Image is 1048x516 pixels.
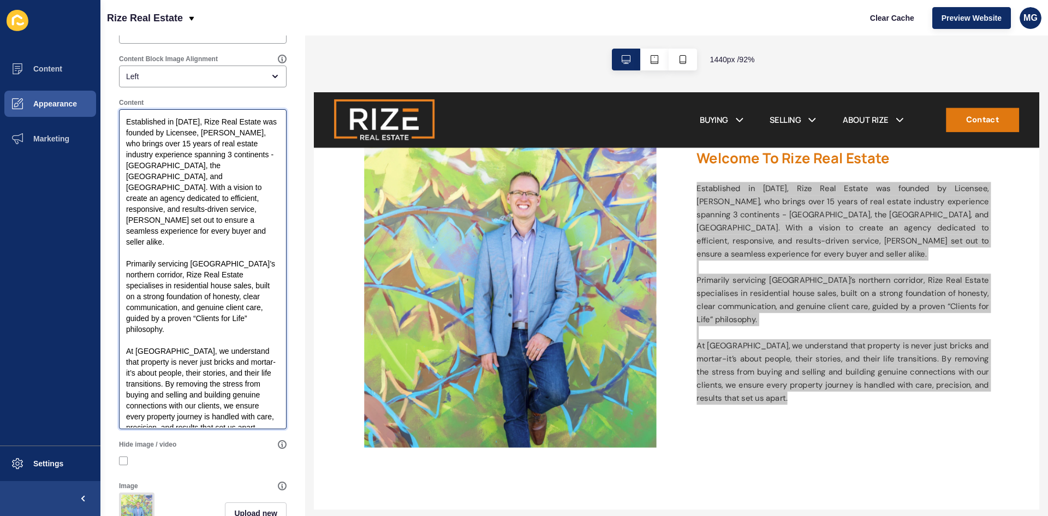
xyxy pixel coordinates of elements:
a: ABOUT RIZE [573,23,622,37]
div: open menu [119,66,287,87]
label: Content [119,98,144,107]
img: Image related to text in section [55,15,371,385]
h2: Welcome To Rize Real Estate [415,62,731,80]
textarea: Established in [DATE], Rize Real Estate was founded by Licensee, [PERSON_NAME], who brings over 1... [121,111,285,428]
a: Contact [685,17,764,43]
label: Hide image / video [119,440,176,449]
p: Rize Real Estate [107,4,183,32]
span: MG [1023,13,1038,23]
span: 1440 px / 92 % [710,54,755,65]
a: BUYING [418,23,449,37]
button: Clear Cache [861,7,924,29]
p: Established in [DATE], Rize Real Estate was founded by Licensee, [PERSON_NAME], who brings over 1... [415,97,731,339]
a: SELLING [494,23,528,37]
img: Company logo [22,5,131,55]
button: Preview Website [932,7,1011,29]
label: Image [119,482,138,490]
span: Preview Website [942,13,1002,23]
span: Clear Cache [870,13,914,23]
label: Content Block Image Alignment [119,55,218,63]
